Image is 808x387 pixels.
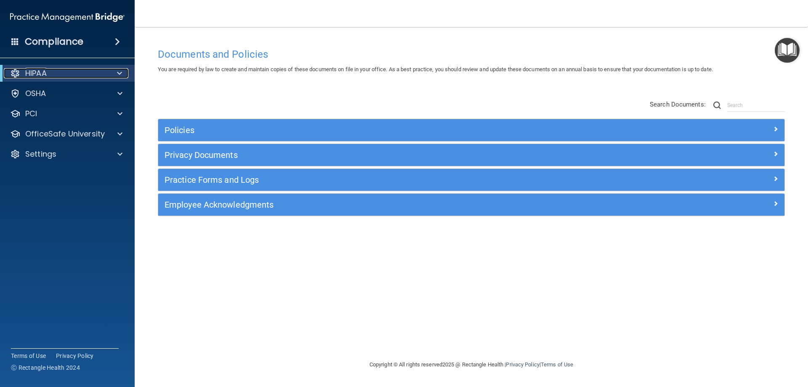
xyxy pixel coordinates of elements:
[10,68,122,78] a: HIPAA
[165,123,778,137] a: Policies
[25,109,37,119] p: PCI
[165,200,622,209] h5: Employee Acknowledgments
[713,101,721,109] img: ic-search.3b580494.png
[56,352,94,360] a: Privacy Policy
[165,173,778,187] a: Practice Forms and Logs
[10,129,122,139] a: OfficeSafe University
[10,149,122,159] a: Settings
[25,88,46,99] p: OSHA
[541,361,573,368] a: Terms of Use
[25,149,56,159] p: Settings
[506,361,539,368] a: Privacy Policy
[25,68,47,78] p: HIPAA
[11,363,80,372] span: Ⓒ Rectangle Health 2024
[158,49,785,60] h4: Documents and Policies
[650,101,706,108] span: Search Documents:
[25,129,105,139] p: OfficeSafe University
[165,148,778,162] a: Privacy Documents
[25,36,83,48] h4: Compliance
[158,66,713,72] span: You are required by law to create and maintain copies of these documents on file in your office. ...
[10,88,122,99] a: OSHA
[10,109,122,119] a: PCI
[318,351,625,378] div: Copyright © All rights reserved 2025 @ Rectangle Health | |
[727,99,785,112] input: Search
[165,150,622,160] h5: Privacy Documents
[165,125,622,135] h5: Policies
[165,198,778,211] a: Employee Acknowledgments
[662,327,798,361] iframe: Drift Widget Chat Controller
[11,352,46,360] a: Terms of Use
[775,38,800,63] button: Open Resource Center
[10,9,125,26] img: PMB logo
[165,175,622,184] h5: Practice Forms and Logs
